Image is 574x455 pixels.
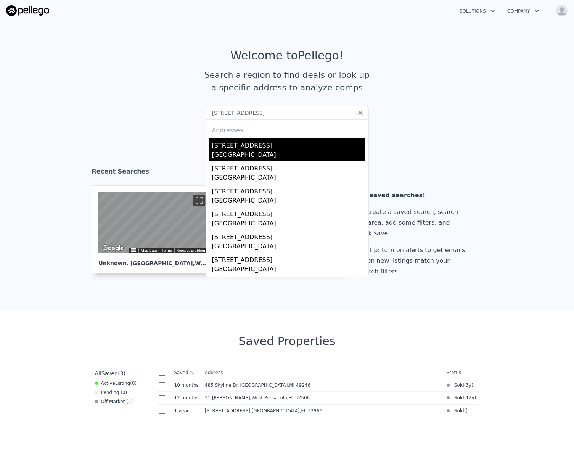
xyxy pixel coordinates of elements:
span: [STREET_ADDRESS] [205,408,250,413]
div: [STREET_ADDRESS] [212,138,365,150]
span: Sold ( [450,382,466,388]
a: Map Unknown, [GEOGRAPHIC_DATA],WA 98359 [92,185,220,273]
div: [GEOGRAPHIC_DATA] [212,265,365,275]
time: 2022-10-03 10:07 [466,382,471,388]
a: Terms (opens in new tab) [161,248,172,252]
div: Welcome to Pellego ! [230,49,344,63]
span: , FL 32506 [287,395,310,400]
img: Google [100,243,125,253]
div: [STREET_ADDRESS] [212,252,365,265]
button: Map Data [141,248,157,253]
div: [STREET_ADDRESS] [212,184,365,196]
div: Map [98,192,207,253]
time: 2024-07-12 19:42 [174,408,199,414]
time: 2024-10-30 04:35 [174,382,199,388]
th: Saved [171,367,202,379]
div: Pro tip: turn on alerts to get emails when new listings match your search filters. [358,245,468,277]
span: , FL 32966 [300,408,322,413]
span: Sold ( [450,408,466,414]
span: , WA 98359 [193,260,225,266]
div: [STREET_ADDRESS] [212,230,365,242]
div: [GEOGRAPHIC_DATA] [212,219,365,230]
div: [STREET_ADDRESS] [212,275,365,288]
div: Saved Properties [92,334,482,348]
div: [GEOGRAPHIC_DATA] [212,242,365,252]
div: Unknown , [GEOGRAPHIC_DATA] [98,253,207,267]
button: Keyboard shortcuts [131,248,136,252]
span: 11 [PERSON_NAME] [205,395,250,400]
span: , MI 49246 [288,383,310,388]
div: [STREET_ADDRESS] [212,207,365,219]
span: , West Pensacola [250,395,313,400]
a: Open this area in Google Maps (opens a new window) [100,243,125,253]
input: Search an address or region... [206,106,369,120]
time: 2024-09-03 18:59 [174,395,199,401]
div: [GEOGRAPHIC_DATA] [212,173,365,184]
span: , [GEOGRAPHIC_DATA] [250,408,325,413]
div: [STREET_ADDRESS] [212,161,365,173]
img: Pellego [6,5,49,16]
div: [GEOGRAPHIC_DATA] [212,150,365,161]
span: Listing [115,381,130,386]
div: Addresses [209,120,365,138]
div: [GEOGRAPHIC_DATA] [212,196,365,207]
span: , [GEOGRAPHIC_DATA] [238,383,314,388]
span: ) [474,395,476,401]
a: Report a problem [177,248,205,252]
span: ) [471,382,473,388]
div: To create a saved search, search an area, add some filters, and click save. [358,207,468,239]
span: Sold ( [450,395,466,401]
button: Company [501,4,545,18]
div: Off Market ( 3 ) [95,399,133,405]
div: Search a region to find deals or look up a specific address to analyze comps [202,69,373,94]
th: Address [202,367,444,379]
time: 2013-05-14 13:00 [466,395,474,401]
span: 485 Skyline Dr [205,383,238,388]
div: Recent Searches [92,161,482,185]
button: Solutions [453,4,501,18]
span: Saved [101,370,118,376]
th: Status [444,367,479,379]
div: No saved searches! [358,190,468,201]
div: All ( 3 ) [95,370,125,377]
span: Active ( 0 ) [101,380,137,386]
span: ) [466,408,468,414]
div: Pending ( 0 ) [95,389,127,396]
div: Street View [98,192,207,253]
button: Toggle fullscreen view [193,195,205,206]
img: avatar [556,5,568,17]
